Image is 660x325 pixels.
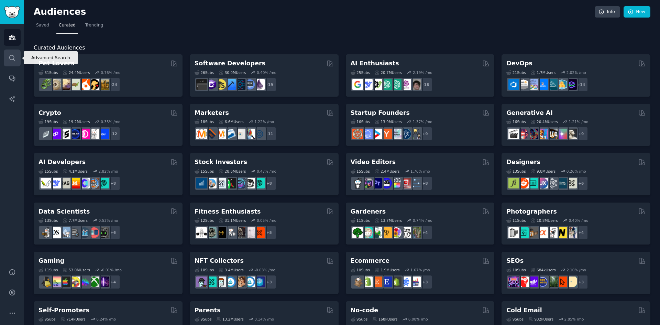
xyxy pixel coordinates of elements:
img: AskComputerScience [244,79,255,90]
h2: Cold Email [506,306,542,315]
img: Trading [225,178,236,188]
div: 1.37 % /mo [413,119,432,124]
img: web3 [69,129,80,139]
h2: Pet Lovers [38,59,75,68]
img: Entrepreneurship [400,129,411,139]
img: GummySearch logo [4,6,20,18]
div: 10 Sub s [506,268,526,272]
h2: Photographers [506,207,557,216]
div: 10.8M Users [531,218,558,223]
img: indiehackers [391,129,401,139]
img: flowers [391,227,401,238]
img: OpenseaMarket [244,277,255,287]
div: 0.74 % /mo [413,218,432,223]
div: 21 Sub s [506,70,526,75]
div: + 3 [262,275,276,289]
img: platformengineering [547,79,558,90]
h2: Gardeners [351,207,386,216]
img: elixir [254,79,265,90]
div: 0.26 % /mo [566,169,586,174]
div: 2.82 % /mo [99,169,118,174]
img: NFTmarket [216,277,226,287]
div: 13 Sub s [38,218,58,223]
div: 0.14 % /mo [254,317,274,322]
img: chatgpt_promptDesign [381,79,392,90]
div: 19 Sub s [38,119,58,124]
img: datascience [50,227,61,238]
img: streetphotography [518,227,529,238]
div: 0.40 % /mo [569,218,588,223]
div: 10 Sub s [351,268,370,272]
img: GamerPals [69,277,80,287]
div: 13.9M Users [375,119,402,124]
img: Forex [216,178,226,188]
img: gopro [352,178,363,188]
h2: Software Developers [195,59,265,68]
img: Nikon [557,227,567,238]
div: 1.67 % /mo [410,268,430,272]
div: 2.02 % /mo [566,70,586,75]
img: herpetology [41,79,51,90]
img: googleads [235,129,245,139]
div: 31 Sub s [38,70,58,75]
img: ValueInvesting [206,178,217,188]
div: 10 Sub s [195,268,214,272]
img: Etsy [372,277,382,287]
h2: Crypto [38,109,61,117]
img: turtle [69,79,80,90]
div: 932k Users [528,317,553,322]
img: ecommerce_growth [410,277,421,287]
img: gamers [79,277,90,287]
img: CryptoNews [89,129,99,139]
div: 9 Sub s [38,317,56,322]
div: 6.24 % /mo [96,317,116,322]
span: Trending [85,22,103,29]
div: 15 Sub s [38,169,58,174]
div: + 12 [106,127,120,141]
div: 15 Sub s [351,169,370,174]
img: Docker_DevOps [528,79,538,90]
div: 9 Sub s [195,317,212,322]
img: csharp [206,79,217,90]
h2: DevOps [506,59,532,68]
img: OnlineMarketing [254,129,265,139]
div: 15 Sub s [195,169,214,174]
div: 2.4M Users [375,169,400,174]
img: aivideo [508,129,519,139]
img: dataengineering [69,227,80,238]
a: Curated [56,20,78,34]
img: postproduction [410,178,421,188]
img: canon [547,227,558,238]
img: TechSEO [518,277,529,287]
h2: Designers [506,158,540,166]
div: 6.08 % /mo [408,317,428,322]
img: PetAdvice [89,79,99,90]
img: macgaming [60,277,70,287]
div: 9.8M Users [531,169,556,174]
img: FluxAI [547,129,558,139]
a: New [624,6,650,18]
img: StocksAndTrading [235,178,245,188]
div: 0.40 % /mo [257,70,276,75]
div: + 18 [418,77,432,92]
h2: Video Editors [351,158,396,166]
img: weightroom [225,227,236,238]
img: cockatiel [79,79,90,90]
img: MistralAI [69,178,80,188]
img: startup [372,129,382,139]
img: swingtrading [244,178,255,188]
img: AItoolsCatalog [372,79,382,90]
img: SonyAlpha [537,227,548,238]
div: 9 Sub s [506,317,524,322]
span: Curated [59,22,76,29]
img: GardeningUK [381,227,392,238]
img: Youtubevideo [400,178,411,188]
div: 20.4M Users [531,119,558,124]
div: 0.05 % /mo [257,218,276,223]
h2: AI Enthusiasts [351,59,399,68]
div: 1.22 % /mo [254,119,274,124]
div: + 9 [418,127,432,141]
img: learnjavascript [216,79,226,90]
h2: Marketers [195,109,229,117]
img: leopardgeckos [60,79,70,90]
